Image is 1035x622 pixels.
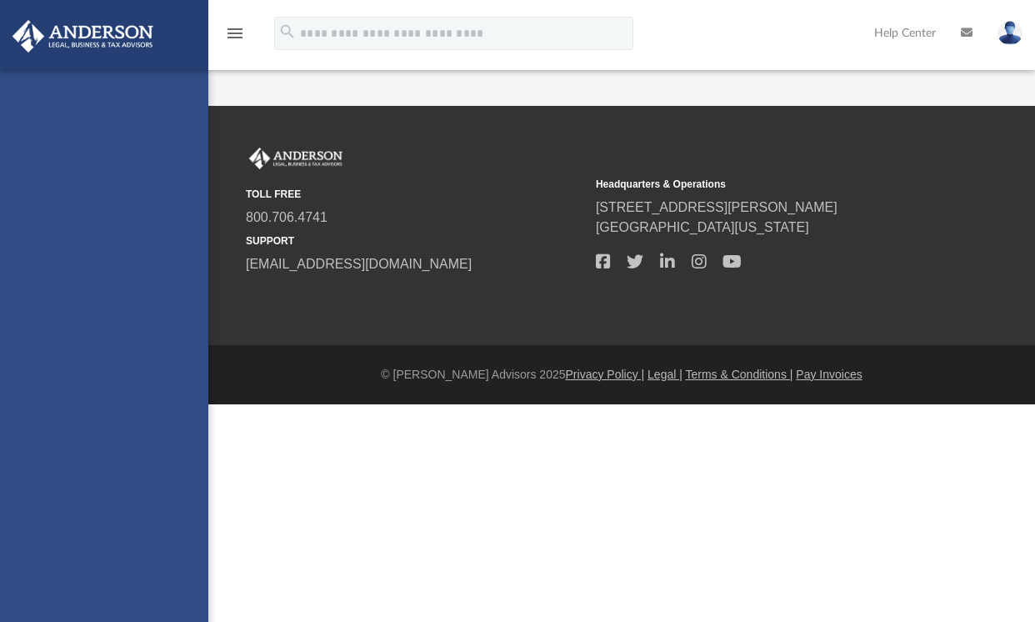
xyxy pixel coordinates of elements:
[566,368,645,381] a: Privacy Policy |
[246,257,472,271] a: [EMAIL_ADDRESS][DOMAIN_NAME]
[997,21,1022,45] img: User Pic
[225,23,245,43] i: menu
[596,200,837,214] a: [STREET_ADDRESS][PERSON_NAME]
[278,23,297,41] i: search
[596,220,809,234] a: [GEOGRAPHIC_DATA][US_STATE]
[246,148,346,169] img: Anderson Advisors Platinum Portal
[647,368,682,381] a: Legal |
[246,233,584,248] small: SUPPORT
[596,177,934,192] small: Headquarters & Operations
[686,368,793,381] a: Terms & Conditions |
[208,366,1035,384] div: © [PERSON_NAME] Advisors 2025
[225,32,245,43] a: menu
[246,187,584,202] small: TOLL FREE
[246,210,327,224] a: 800.706.4741
[7,20,158,53] img: Anderson Advisors Platinum Portal
[796,368,862,381] a: Pay Invoices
